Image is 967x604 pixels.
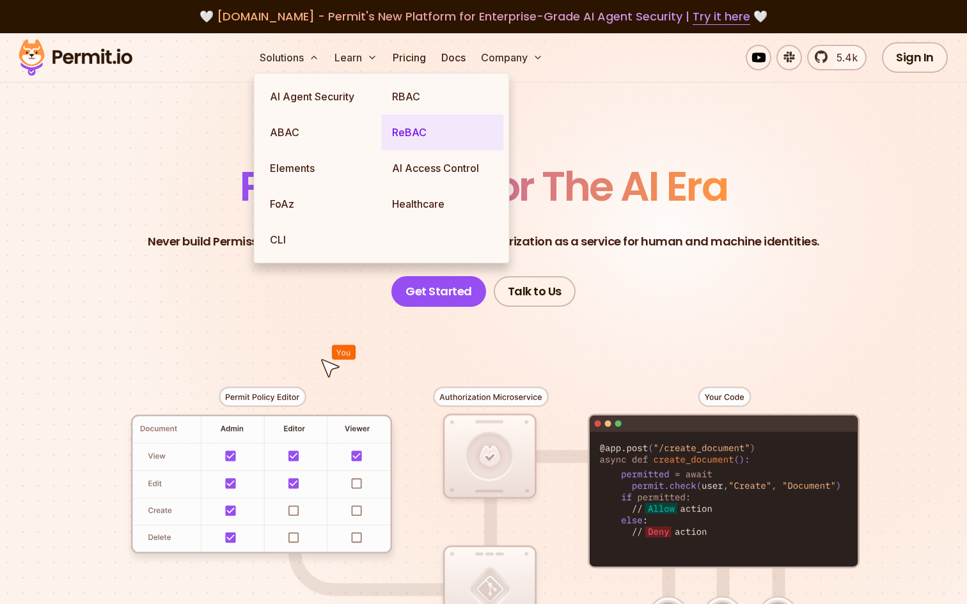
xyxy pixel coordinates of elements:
[388,45,431,70] a: Pricing
[693,8,750,25] a: Try it here
[148,233,819,251] p: Never build Permissions again. Zero-latency fine-grained authorization as a service for human and...
[382,79,504,114] a: RBAC
[494,276,576,307] a: Talk to Us
[391,276,486,307] a: Get Started
[260,114,382,150] a: ABAC
[382,114,504,150] a: ReBAC
[260,79,382,114] a: AI Agent Security
[260,186,382,222] a: FoAz
[436,45,471,70] a: Docs
[31,8,936,26] div: 🤍 🤍
[329,45,382,70] button: Learn
[260,150,382,186] a: Elements
[382,186,504,222] a: Healthcare
[382,150,504,186] a: AI Access Control
[260,222,382,258] a: CLI
[240,158,727,215] span: Permissions for The AI Era
[255,45,324,70] button: Solutions
[476,45,548,70] button: Company
[807,45,867,70] a: 5.4k
[13,36,138,79] img: Permit logo
[217,8,750,24] span: [DOMAIN_NAME] - Permit's New Platform for Enterprise-Grade AI Agent Security |
[829,50,858,65] span: 5.4k
[882,42,948,73] a: Sign In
